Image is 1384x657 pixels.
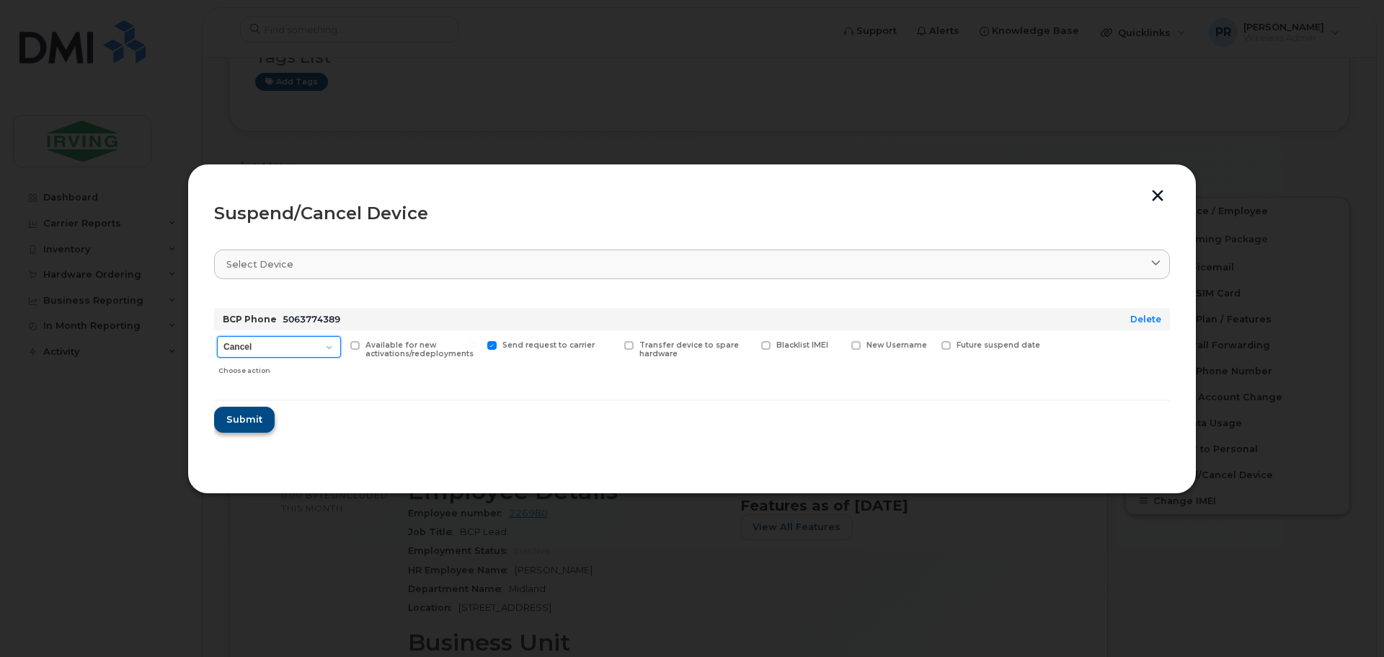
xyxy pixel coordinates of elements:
[214,250,1170,279] a: Select device
[214,205,1170,222] div: Suspend/Cancel Device
[744,341,751,348] input: Blacklist IMEI
[333,341,340,348] input: Available for new activations/redeployments
[957,340,1040,350] span: Future suspend date
[924,341,931,348] input: Future suspend date
[226,413,262,426] span: Submit
[218,359,341,376] div: Choose action
[226,257,293,271] span: Select device
[283,314,340,325] span: 5063774389
[776,340,828,350] span: Blacklist IMEI
[639,340,739,359] span: Transfer device to spare hardware
[365,340,474,359] span: Available for new activations/redeployments
[502,340,595,350] span: Send request to carrier
[470,341,477,348] input: Send request to carrier
[866,340,927,350] span: New Username
[834,341,841,348] input: New Username
[607,341,614,348] input: Transfer device to spare hardware
[223,314,277,325] strong: BCP Phone
[1130,314,1161,325] a: Delete
[214,407,275,433] button: Submit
